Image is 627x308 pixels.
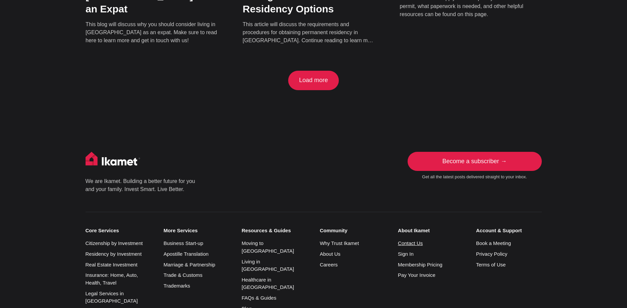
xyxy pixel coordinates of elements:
[163,251,208,257] a: Apostille Translation
[243,20,376,45] p: This article will discuss the requirements and procedures for obtaining permanent residency in [G...
[86,177,196,193] p: We are Ikamet. Building a better future for you and your family. Invest Smart. Live Better.
[163,240,203,246] a: Business Start-up
[86,152,141,169] img: Ikamet home
[86,251,142,257] a: Residency by Investment
[398,240,423,246] a: Contact Us
[242,295,276,301] a: FAQs & Guides
[86,291,138,304] a: Legal Services in [GEOGRAPHIC_DATA]
[320,228,385,234] small: Community
[242,277,294,290] a: Healthcare in [GEOGRAPHIC_DATA]
[86,228,151,234] small: Core Services
[408,174,542,180] small: Get all the latest posts delivered straight to your inbox.
[398,262,442,267] a: Membership Pricing
[163,262,215,267] a: Marriage & Partnership
[86,272,138,286] a: Insurance: Home, Auto, Health, Travel
[163,228,229,234] small: More Services
[408,152,542,171] a: Become a subscriber →
[86,20,219,45] p: This blog will discuss why you should consider living in [GEOGRAPHIC_DATA] as an expat. Make sure...
[398,228,464,234] small: About Ikamet
[242,228,307,234] small: Resources & Guides
[476,228,542,234] small: Account & Support
[163,272,202,278] a: Trade & Customs
[476,251,507,257] a: Privacy Policy
[398,251,414,257] a: Sign In
[242,240,294,254] a: Moving to [GEOGRAPHIC_DATA]
[476,262,506,267] a: Terms of Use
[86,240,143,246] a: Citizenship by Investment
[320,240,359,246] a: Why Trust Ikamet
[476,240,511,246] a: Book a Meeting
[242,259,294,272] a: Living in [GEOGRAPHIC_DATA]
[288,71,339,90] button: Load more
[163,283,190,289] a: Trademarks
[320,251,341,257] a: About Us
[398,272,435,278] a: Pay Your Invoice
[86,262,138,267] a: Real Estate Investment
[320,262,337,267] a: Careers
